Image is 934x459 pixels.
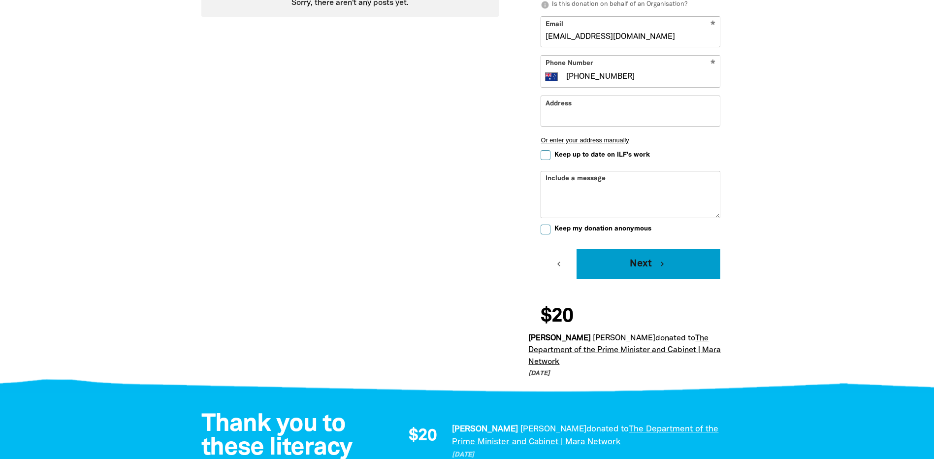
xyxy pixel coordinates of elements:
[554,224,651,233] span: Keep my donation anonymous
[520,426,586,433] em: [PERSON_NAME]
[452,426,718,446] a: The Department of the Prime Minister and Cabinet | Mara Network
[541,307,573,327] span: $20
[528,369,725,379] p: [DATE]
[541,150,550,160] input: Keep up to date on ILF's work
[541,225,550,234] input: Keep my donation anonymous
[593,335,655,342] em: [PERSON_NAME]
[577,249,720,279] button: Next chevron_right
[528,335,591,342] em: [PERSON_NAME]
[528,335,721,365] a: The Department of the Prime Minister and Cabinet | Mara Network
[541,0,549,9] i: info
[452,426,518,433] em: [PERSON_NAME]
[554,150,650,160] span: Keep up to date on ILF's work
[528,301,733,379] div: Donation stream
[554,260,563,268] i: chevron_left
[541,136,720,144] button: Or enter your address manually
[710,60,715,69] i: Required
[409,428,437,445] span: $20
[541,249,577,279] button: chevron_left
[586,426,629,433] span: donated to
[658,260,667,268] i: chevron_right
[655,335,695,342] span: donated to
